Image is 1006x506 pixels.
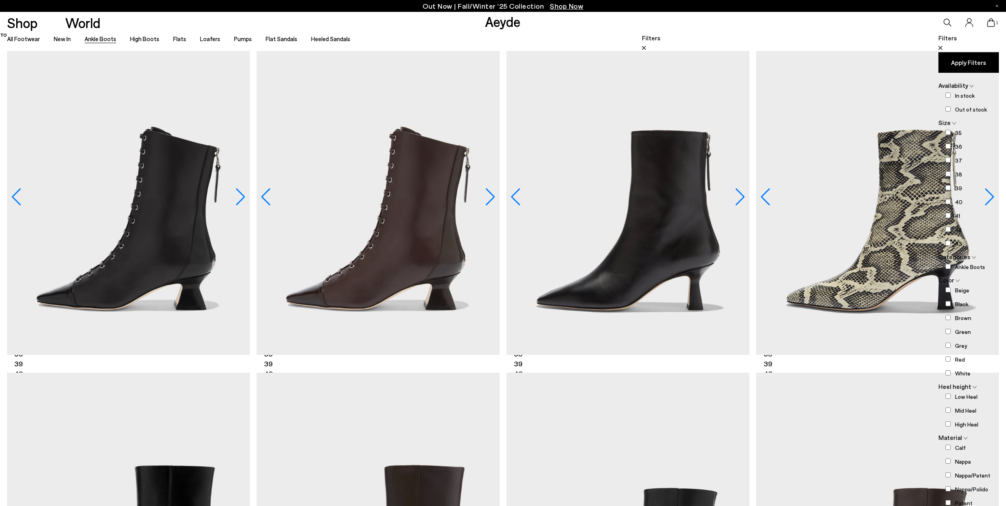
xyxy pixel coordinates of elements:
ul: variant [264,329,319,398]
span: Categories [938,253,970,260]
label: Low Heel [955,392,978,401]
span: Navigate to /collections/new-in [550,2,583,10]
a: New In [54,35,71,42]
label: 38 [955,170,962,178]
label: Out of stock [955,105,987,114]
a: Elina Ankle Boots Elina Ankle Boots [756,39,999,355]
a: Heeled Sandals [311,35,350,42]
ul: variant [14,329,69,398]
label: Nappa/Patent [955,471,990,479]
label: Grey [955,341,967,350]
ul: variant [514,329,539,398]
img: Gwen Lace-Up Boots [500,39,742,355]
a: Gwen Lace-Up Boots Gwen Lace-Up Boots Gwen Lace-Up Boots Gwen Lace-Up Boots [257,39,499,355]
label: Black [955,300,968,308]
a: Ankle Boots [85,35,116,42]
span: Color [938,276,954,284]
img: Elina Ankle Boots [506,39,749,355]
a: Shop [7,16,38,30]
ul: variant [764,329,789,398]
a: Elina Ankle Boots Elina Ankle Boots Elina Ankle Boots [506,39,749,355]
label: 41 [955,212,960,220]
img: Elina Ankle Boots [749,39,992,355]
label: 35 [955,129,962,137]
li: 40 [14,369,69,379]
li: 40 [764,369,789,379]
span: Filters [642,34,661,42]
li: 39 [764,359,789,369]
a: [PERSON_NAME] 36 37 38 39 40 41 42 $625 USD [8,355,249,373]
span: 1 [995,21,999,25]
label: Red [955,355,965,364]
a: High Boots [130,35,159,42]
label: Ankle Boots [955,263,985,271]
img: Elina Ankle Boots [756,39,999,355]
a: World [65,16,100,30]
a: [PERSON_NAME] 36 37 38 39 40 41 42 $625 USD [257,355,499,373]
label: 39 [955,184,962,192]
a: Elina 36 37 38 39 40 41 42 $625 USD [757,355,998,373]
img: Gwen Lace-Up Boots [250,39,493,355]
label: 43 [955,239,962,248]
button: Apply Filters [938,52,999,73]
label: 36 [955,142,962,151]
li: 39 [264,359,319,369]
label: 37 [955,156,962,165]
label: Calf [955,443,966,452]
a: 1 [987,18,995,27]
label: White [955,369,970,377]
label: 40 [955,198,963,206]
label: High Heel [955,420,978,428]
a: Loafers [200,35,220,42]
label: Mid Heel [955,406,976,415]
label: Brown [955,314,971,322]
label: Beige [955,286,969,294]
li: 40 [514,369,539,379]
label: Nappa [955,457,971,466]
li: 39 [514,359,539,369]
span: Size [938,119,951,126]
a: Elina 36 37 38 39 40 41 42 $625 USD [507,355,749,373]
label: Nappa/Polido [955,485,988,493]
span: Material [938,434,962,441]
span: Filters [938,34,957,42]
label: Green [955,328,971,336]
a: All Footwear [7,35,40,42]
a: Pumps [234,35,252,42]
label: 42 [955,226,962,234]
a: Gwen Lace-Up Boots Gwen Lace-Up Boots Gwen Lace-Up Boots Gwen Lace-Up Boots Gwen Lace-Up Boots [7,39,250,355]
a: Flat Sandals [266,35,297,42]
span: Heel height [938,383,971,390]
li: 40 [264,369,319,379]
label: In stock [955,91,975,100]
img: Gwen Lace-Up Boots [7,39,250,355]
span: Availability [938,81,968,89]
li: 39 [14,359,69,369]
a: Aeyde [485,13,521,30]
img: Gwen Lace-Up Boots [257,39,499,355]
a: Flats [173,35,186,42]
p: Out Now | Fall/Winter ‘25 Collection [423,1,583,11]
